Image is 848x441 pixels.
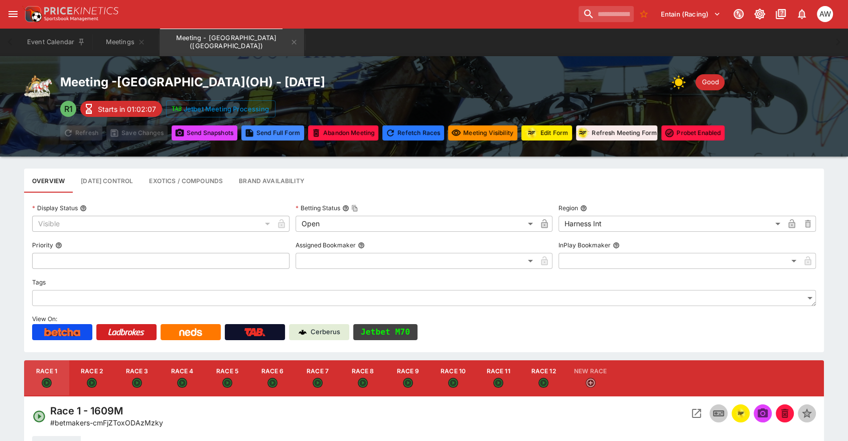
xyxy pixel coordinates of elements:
p: Starts in 01:02:07 [98,104,156,114]
button: Configure brand availability for the meeting [231,169,313,193]
svg: Open [132,378,142,388]
img: TabNZ [244,328,265,336]
button: Race 7 [295,360,340,396]
div: Amanda Whitta [817,6,833,22]
button: Race 12 [521,360,566,396]
svg: Open [493,378,503,388]
img: racingform.png [735,408,747,419]
p: Priority [32,241,53,249]
svg: Open [448,378,458,388]
span: Send Snapshot [754,404,772,422]
div: Track Condition: Good [695,74,725,90]
button: Event Calendar [21,28,91,56]
button: Set Featured Event [798,404,816,422]
button: Jetbet Meeting Processing [166,100,275,117]
img: PriceKinetics [44,7,118,15]
button: Notifications [793,5,811,23]
svg: Open [403,378,413,388]
img: sun.png [671,72,691,92]
button: Toggle light/dark mode [751,5,769,23]
button: Copy To Clipboard [351,205,358,212]
button: Documentation [772,5,790,23]
h2: Meeting - [GEOGRAPHIC_DATA] ( OH ) - [DATE] [60,74,325,90]
button: Race 10 [431,360,476,396]
span: Good [695,77,725,87]
button: Race 6 [250,360,295,396]
button: Inplay [710,404,728,422]
button: Betting StatusCopy To Clipboard [342,205,349,212]
button: Race 9 [385,360,431,396]
img: PriceKinetics Logo [22,4,42,24]
button: open drawer [4,5,22,23]
div: Harness Int [558,216,784,232]
svg: Open [358,378,368,388]
input: search [579,6,634,22]
button: Assigned Bookmaker [358,242,365,249]
button: racingform [732,404,750,422]
p: InPlay Bookmaker [558,241,611,249]
button: Priority [55,242,62,249]
svg: Open [313,378,323,388]
button: Meeting - Northfield Park (USA) [160,28,304,56]
svg: Open [42,378,52,388]
svg: Open [222,378,232,388]
button: Base meeting details [24,169,73,193]
p: Cerberus [311,327,340,337]
img: jetbet-logo.svg [172,104,182,114]
img: Cerberus [299,328,307,336]
button: Set all events in meeting to specified visibility [448,125,517,140]
div: Weather: null [671,72,691,92]
button: Region [580,205,587,212]
div: racingform [576,126,590,140]
div: Open [296,216,537,232]
button: Race 5 [205,360,250,396]
button: Configure each race specific details at once [73,169,141,193]
button: Send Snapshots [172,125,237,140]
img: harness_racing.png [24,72,52,100]
p: Display Status [32,204,78,212]
button: Update RacingForm for all races in this meeting [521,125,572,140]
button: Mark all events in meeting as closed and abandoned. [308,125,378,140]
p: Copy To Clipboard [50,417,163,428]
p: Betting Status [296,204,340,212]
button: Race 2 [69,360,114,396]
svg: Open [87,378,97,388]
button: Open Event [687,404,705,422]
button: Select Tenant [655,6,727,22]
svg: Open [538,378,548,388]
button: Jetbet M70 [353,324,417,340]
svg: Open [267,378,277,388]
p: Tags [32,278,46,286]
a: Cerberus [289,324,349,340]
svg: Open [32,409,46,423]
button: InPlay Bookmaker [613,242,620,249]
button: Race 11 [476,360,521,396]
button: No Bookmarks [636,6,652,22]
button: Refetching all race data will discard any changes you have made and reload the latest race data f... [382,125,444,140]
div: Visible [32,216,273,232]
img: Sportsbook Management [44,17,98,21]
button: Race 3 [114,360,160,396]
img: Betcha [44,328,80,336]
p: Assigned Bookmaker [296,241,356,249]
button: Amanda Whitta [814,3,836,25]
img: racingform.png [524,126,538,139]
button: Race 8 [340,360,385,396]
span: View On: [32,315,57,323]
div: racingform [524,126,538,140]
button: Meetings [93,28,158,56]
img: Ladbrokes [108,328,145,336]
button: Display Status [80,205,87,212]
button: Refresh Meeting Form [576,125,657,140]
button: Send Full Form [241,125,304,140]
img: racingform.png [576,126,590,139]
button: Toggle ProBet for every event in this meeting [661,125,725,140]
button: View and edit meeting dividends and compounds. [141,169,231,193]
p: Region [558,204,578,212]
button: Race 4 [160,360,205,396]
svg: Open [177,378,187,388]
span: Mark an event as closed and abandoned. [776,408,794,418]
img: Neds [179,328,202,336]
button: Race 1 [24,360,69,396]
button: Connected to PK [730,5,748,23]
